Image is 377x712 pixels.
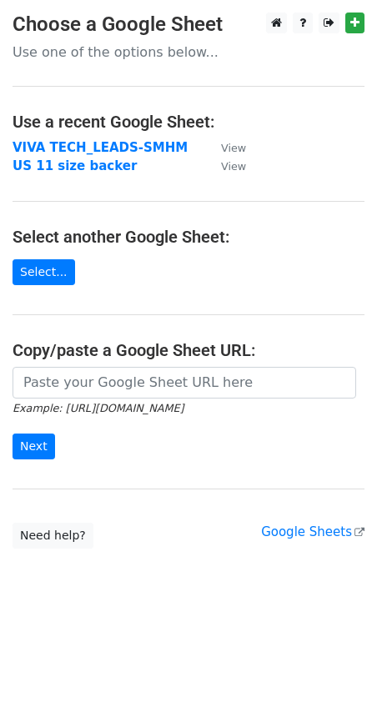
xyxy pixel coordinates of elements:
[221,142,246,154] small: View
[13,259,75,285] a: Select...
[13,112,364,132] h4: Use a recent Google Sheet:
[13,158,137,173] a: US 11 size backer
[13,13,364,37] h3: Choose a Google Sheet
[13,434,55,459] input: Next
[13,140,188,155] a: VIVA TECH_LEADS-SMHM
[13,402,183,414] small: Example: [URL][DOMAIN_NAME]
[13,367,356,399] input: Paste your Google Sheet URL here
[204,140,246,155] a: View
[204,158,246,173] a: View
[13,340,364,360] h4: Copy/paste a Google Sheet URL:
[13,523,93,549] a: Need help?
[261,524,364,539] a: Google Sheets
[221,160,246,173] small: View
[13,43,364,61] p: Use one of the options below...
[13,227,364,247] h4: Select another Google Sheet:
